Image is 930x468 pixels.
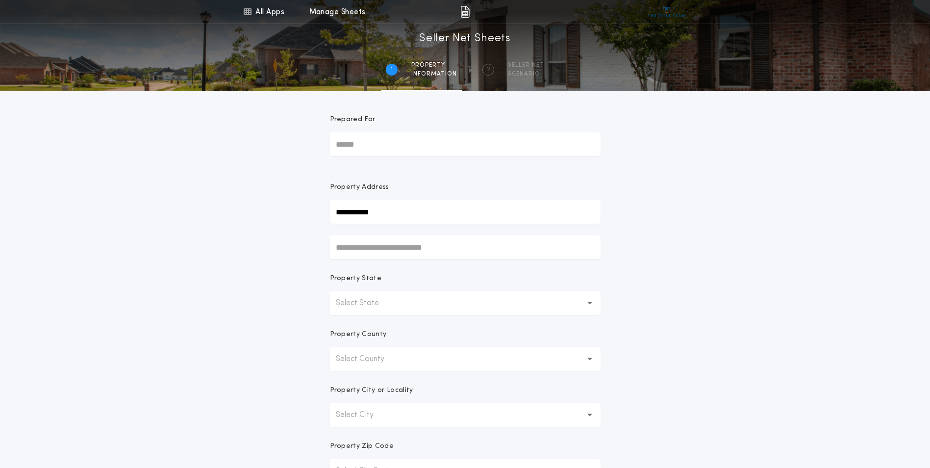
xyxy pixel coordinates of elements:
[508,61,544,69] span: SELLER NET
[460,6,470,18] img: img
[336,297,395,309] p: Select State
[508,70,544,78] span: SCENARIO
[330,291,601,315] button: Select State
[330,132,601,156] input: Prepared For
[330,386,413,395] p: Property City or Locality
[419,31,511,47] h1: Seller Net Sheets
[411,70,457,78] span: information
[330,115,376,125] p: Prepared For
[330,182,601,192] p: Property Address
[336,409,389,421] p: Select City
[330,274,381,284] p: Property State
[487,66,490,74] h2: 2
[336,353,400,365] p: Select County
[330,347,601,371] button: Select County
[330,330,387,339] p: Property County
[330,442,394,451] p: Property Zip Code
[330,403,601,427] button: Select City
[391,66,393,74] h2: 1
[648,7,685,17] img: vs-icon
[411,61,457,69] span: Property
